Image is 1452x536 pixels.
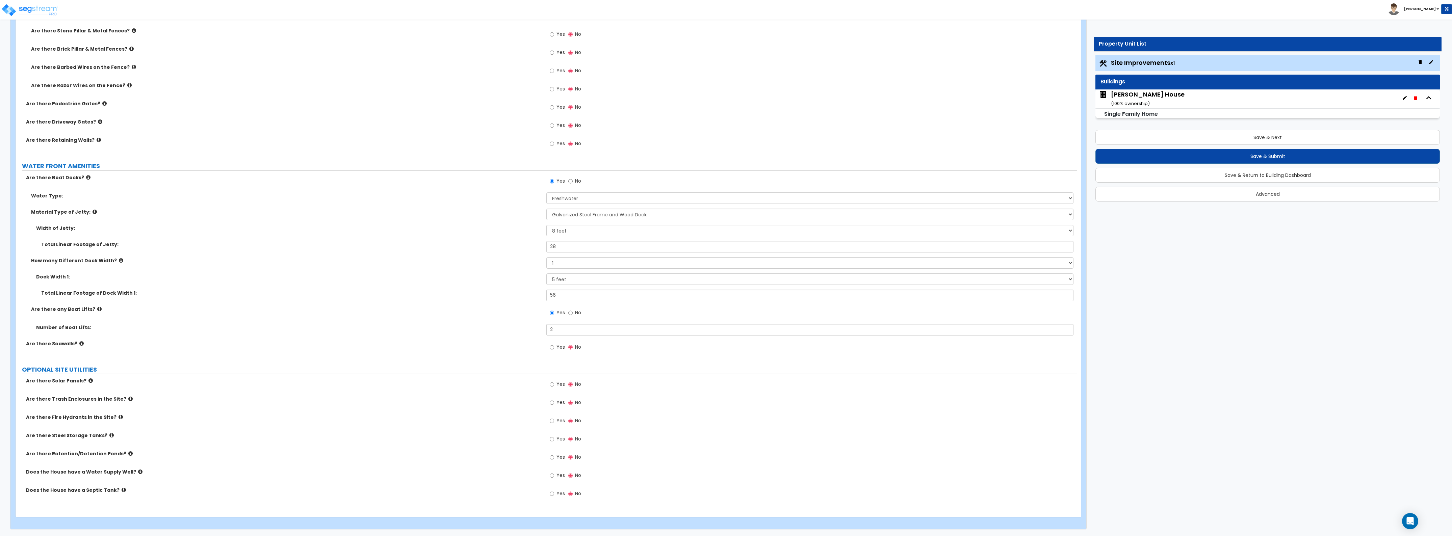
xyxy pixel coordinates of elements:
[568,472,573,479] input: No
[132,64,136,70] i: click for more info!
[98,119,102,124] i: click for more info!
[568,140,573,148] input: No
[88,378,93,383] i: click for more info!
[575,122,581,129] span: No
[568,31,573,38] input: No
[550,472,554,479] input: Yes
[575,344,581,350] span: No
[550,417,554,425] input: Yes
[575,399,581,406] span: No
[556,399,565,406] span: Yes
[1111,90,1185,107] div: [PERSON_NAME] House
[79,341,84,346] i: click for more info!
[31,209,541,215] label: Material Type of Jetty:
[575,178,581,184] span: No
[550,140,554,148] input: Yes
[26,468,541,475] label: Does the House have a Water Supply Well?
[1095,149,1440,164] button: Save & Submit
[36,324,541,331] label: Number of Boat Lifts:
[1095,187,1440,202] button: Advanced
[31,82,541,89] label: Are there Razor Wires on the Fence?
[568,49,573,56] input: No
[550,435,554,443] input: Yes
[138,469,142,474] i: click for more info!
[1095,168,1440,183] button: Save & Return to Building Dashboard
[119,258,123,263] i: click for more info!
[556,381,565,387] span: Yes
[22,162,1077,170] label: WATER FRONT AMENITIES
[26,414,541,421] label: Are there Fire Hydrants in the Site?
[556,435,565,442] span: Yes
[36,273,541,280] label: Dock Width 1:
[1170,59,1175,66] small: x1
[575,140,581,147] span: No
[575,417,581,424] span: No
[556,122,565,129] span: Yes
[41,290,541,296] label: Total Linear Footage of Dock Width 1:
[568,122,573,129] input: No
[568,309,573,317] input: No
[1388,3,1400,15] img: avatar.png
[550,309,554,317] input: Yes
[26,174,541,181] label: Are there Boat Docks?
[1099,90,1185,107] span: Nelson House
[556,472,565,479] span: Yes
[556,104,565,110] span: Yes
[109,433,114,438] i: click for more info!
[86,175,90,180] i: click for more info!
[550,399,554,406] input: Yes
[22,365,1077,374] label: OPTIONAL SITE UTILITIES
[129,46,134,51] i: click for more info!
[568,435,573,443] input: No
[102,101,107,106] i: click for more info!
[1095,130,1440,145] button: Save & Next
[556,85,565,92] span: Yes
[550,85,554,93] input: Yes
[550,178,554,185] input: Yes
[127,83,132,88] i: click for more info!
[26,100,541,107] label: Are there Pedestrian Gates?
[550,31,554,38] input: Yes
[26,377,541,384] label: Are there Solar Panels?
[575,31,581,37] span: No
[1402,513,1418,529] div: Open Intercom Messenger
[132,28,136,33] i: click for more info!
[556,490,565,497] span: Yes
[556,309,565,316] span: Yes
[568,417,573,425] input: No
[568,490,573,498] input: No
[568,454,573,461] input: No
[31,306,541,313] label: Are there any Boat Lifts?
[556,344,565,350] span: Yes
[568,381,573,388] input: No
[550,381,554,388] input: Yes
[31,27,541,34] label: Are there Stone Pillar & Metal Fences?
[575,85,581,92] span: No
[556,178,565,184] span: Yes
[550,490,554,498] input: Yes
[26,450,541,457] label: Are there Retention/Detention Ponds?
[97,306,102,312] i: click for more info!
[1099,40,1436,48] div: Property Unit List
[550,454,554,461] input: Yes
[568,178,573,185] input: No
[31,46,541,52] label: Are there Brick Pillar & Metal Fences?
[575,472,581,479] span: No
[550,344,554,351] input: Yes
[1104,110,1158,118] small: Single Family Home
[575,49,581,56] span: No
[1111,58,1175,67] span: Site Improvements
[550,122,554,129] input: Yes
[568,344,573,351] input: No
[575,309,581,316] span: No
[568,85,573,93] input: No
[556,454,565,460] span: Yes
[26,137,541,143] label: Are there Retaining Walls?
[26,487,541,493] label: Does the House have a Septic Tank?
[556,417,565,424] span: Yes
[1100,78,1435,86] div: Buildings
[1111,100,1150,107] small: ( 100 % ownership)
[31,192,541,199] label: Water Type:
[26,118,541,125] label: Are there Driveway Gates?
[31,64,541,71] label: Are there Barbed Wires on the Fence?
